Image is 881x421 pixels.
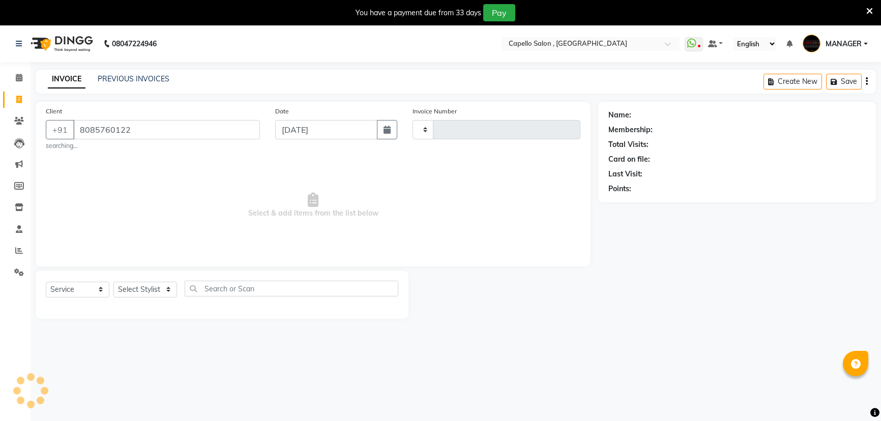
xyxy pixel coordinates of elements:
span: MANAGER [826,39,862,49]
img: MANAGER [803,35,820,52]
button: Create New [763,74,822,89]
button: +91 [46,120,74,139]
div: Last Visit: [608,169,642,179]
div: Card on file: [608,154,650,165]
label: Invoice Number [413,107,457,116]
a: PREVIOUS INVOICES [98,74,169,83]
small: searching... [46,141,260,151]
label: Date [275,107,289,116]
input: Search or Scan [185,281,398,296]
button: Pay [483,4,515,21]
div: Total Visits: [608,139,649,150]
b: 08047224946 [112,29,157,58]
img: logo [26,29,96,58]
a: INVOICE [48,70,85,88]
button: Save [826,74,862,89]
span: Select & add items from the list below [46,155,580,256]
label: Client [46,107,62,116]
iframe: chat widget [838,380,871,411]
div: You have a payment due from 33 days [356,8,481,18]
div: Name: [608,110,631,121]
div: Points: [608,184,631,194]
input: Search by Name/Mobile/Email/Code [73,120,260,139]
div: Membership: [608,125,653,135]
